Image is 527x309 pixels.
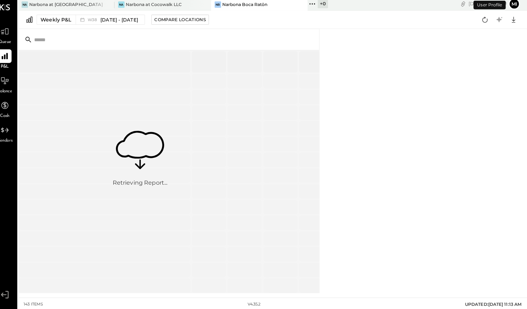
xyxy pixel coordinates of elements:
button: Mi [509,1,520,12]
span: W38 [94,20,105,24]
a: P&L [0,51,24,72]
a: Vendors [0,124,24,145]
div: 143 items [31,300,50,305]
button: Compare Locations [157,17,213,27]
div: copy link [460,3,467,10]
span: Cash [8,114,17,120]
button: Weekly P&L W38[DATE] - [DATE] [44,17,150,27]
div: + 0 [321,2,331,11]
div: User Profile [474,4,506,12]
span: Queue [6,41,19,48]
a: Balance [0,76,24,96]
div: Narbona Boca Ratōn [227,4,271,10]
div: v 4.35.2 [252,300,264,305]
div: Na [29,4,35,11]
span: P&L [8,66,17,72]
a: Queue [0,27,24,48]
span: [DATE] - [DATE] [107,19,144,26]
div: Narbona at [GEOGRAPHIC_DATA] LLC [36,4,110,10]
div: NB [219,4,225,11]
div: Narbona at Cocowalk LLC [131,4,187,10]
div: Na [124,4,130,11]
span: Vendors [5,138,20,145]
a: Cash [0,100,24,120]
div: Retrieving Report... [119,179,173,187]
div: [DATE] [469,3,507,10]
span: UPDATED: [DATE] 11:13 AM [466,300,521,305]
div: Compare Locations [160,19,210,25]
span: Balance [5,90,20,96]
div: Weekly P&L [48,19,78,26]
